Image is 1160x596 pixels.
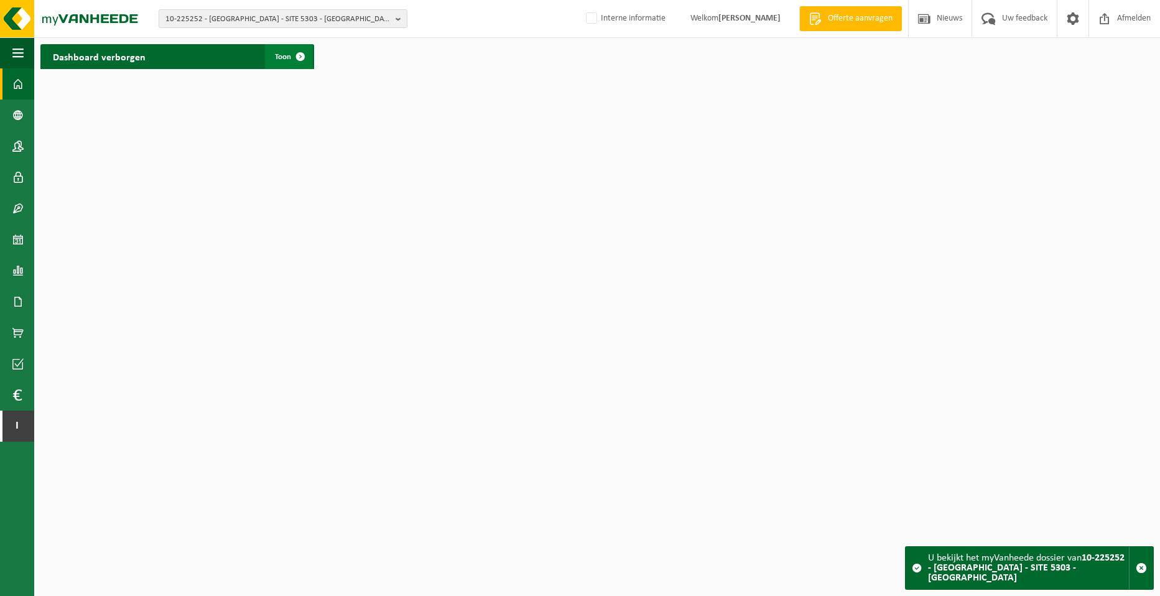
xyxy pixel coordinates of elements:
span: I [12,411,22,442]
div: U bekijkt het myVanheede dossier van [928,547,1129,589]
h2: Dashboard verborgen [40,44,158,68]
span: 10-225252 - [GEOGRAPHIC_DATA] - SITE 5303 - [GEOGRAPHIC_DATA] [165,10,391,29]
span: Offerte aanvragen [825,12,896,25]
button: 10-225252 - [GEOGRAPHIC_DATA] - SITE 5303 - [GEOGRAPHIC_DATA] [159,9,407,28]
a: Offerte aanvragen [799,6,902,31]
span: Toon [275,53,291,61]
strong: [PERSON_NAME] [718,14,781,23]
strong: 10-225252 - [GEOGRAPHIC_DATA] - SITE 5303 - [GEOGRAPHIC_DATA] [928,553,1125,583]
label: Interne informatie [583,9,666,28]
a: Toon [265,44,313,69]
